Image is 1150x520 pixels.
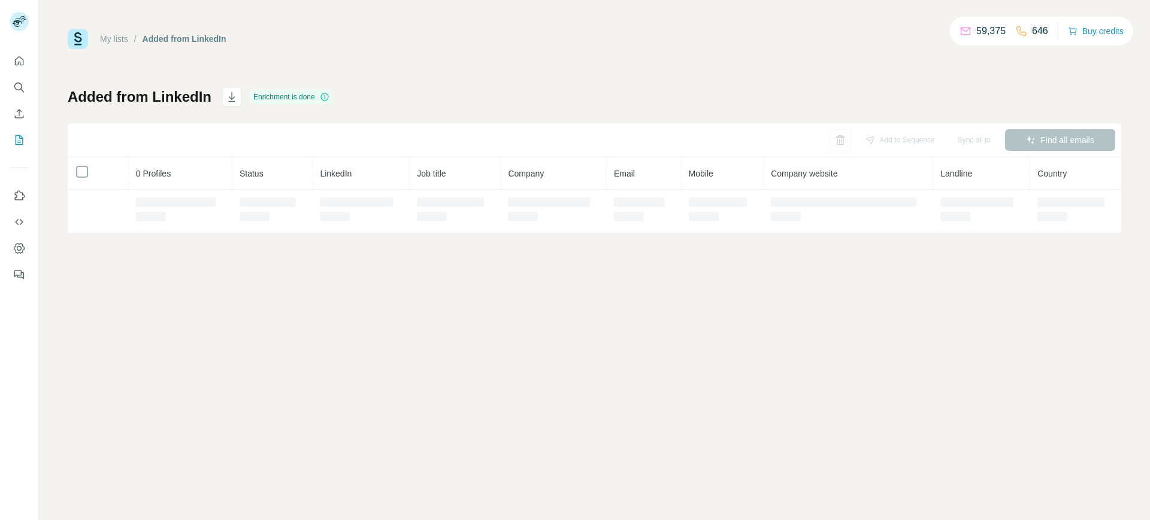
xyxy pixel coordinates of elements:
p: 646 [1032,24,1048,38]
span: Landline [940,169,972,178]
button: Use Surfe API [10,211,29,233]
span: Company website [771,169,837,178]
button: Use Surfe on LinkedIn [10,185,29,206]
span: LinkedIn [320,169,352,178]
span: Email [614,169,635,178]
li: / [134,33,137,45]
img: Surfe Logo [68,29,88,49]
button: Enrich CSV [10,103,29,124]
span: Status [240,169,264,178]
span: Company [508,169,544,178]
button: Dashboard [10,238,29,259]
a: My lists [100,34,128,44]
div: Added from LinkedIn [143,33,226,45]
button: Buy credits [1068,23,1124,39]
span: Job title [417,169,446,178]
button: Quick start [10,50,29,72]
span: 0 Profiles [136,169,171,178]
p: 59,375 [976,24,1006,38]
button: Feedback [10,264,29,285]
span: Country [1037,169,1067,178]
div: Enrichment is done [250,90,333,104]
h1: Added from LinkedIn [68,87,211,107]
button: Search [10,77,29,98]
button: My lists [10,129,29,151]
span: Mobile [689,169,713,178]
